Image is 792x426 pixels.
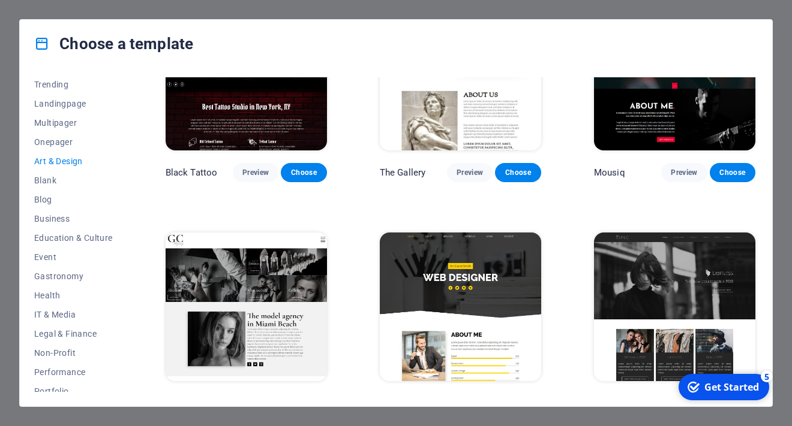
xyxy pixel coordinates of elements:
button: Business [34,209,113,228]
div: Get Started [32,11,87,25]
span: Event [34,252,113,262]
p: Black Tattoo [166,167,218,179]
button: Legal & Finance [34,324,113,343]
span: Health [34,291,113,300]
img: Portfolio [380,232,541,381]
button: Trending [34,75,113,94]
button: Blog [34,190,113,209]
div: 5 [89,1,101,13]
button: Preview [447,163,493,182]
div: Get Started 5 items remaining, 0% complete [7,5,97,31]
button: Landingpage [34,94,113,113]
p: The Gallery [380,167,426,179]
button: Onepager [34,132,113,152]
button: Choose [710,163,755,182]
button: Choose [281,163,326,182]
span: Preview [457,168,483,177]
button: Performance [34,362,113,382]
span: Preview [671,168,697,177]
button: Preview [233,163,278,182]
button: Health [34,286,113,305]
button: IT & Media [34,305,113,324]
span: Trending [34,80,113,89]
img: GC Agency [166,232,327,381]
span: Choose [290,168,317,177]
img: Estilo [594,232,755,381]
button: Art & Design [34,152,113,171]
span: Multipager [34,118,113,128]
button: Preview [661,163,707,182]
button: Portfolio [34,382,113,401]
span: Onepager [34,137,113,147]
span: Landingpage [34,99,113,108]
span: Portfolio [34,386,113,396]
span: Business [34,214,113,223]
span: Blog [34,195,113,204]
span: Blank [34,176,113,185]
span: Choose [505,168,531,177]
span: Non-Profit [34,348,113,358]
span: Choose [719,168,746,177]
h4: Choose a template [34,34,193,53]
p: Mousiq [594,167,625,179]
span: Preview [242,168,269,177]
button: Event [34,247,113,267]
span: IT & Media [34,310,113,319]
span: Gastronomy [34,271,113,281]
button: Education & Culture [34,228,113,247]
span: Education & Culture [34,233,113,243]
span: Legal & Finance [34,329,113,339]
button: Choose [495,163,541,182]
span: Art & Design [34,156,113,166]
button: Multipager [34,113,113,132]
button: Blank [34,171,113,190]
span: Performance [34,367,113,377]
button: Non-Profit [34,343,113,362]
button: Gastronomy [34,267,113,286]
